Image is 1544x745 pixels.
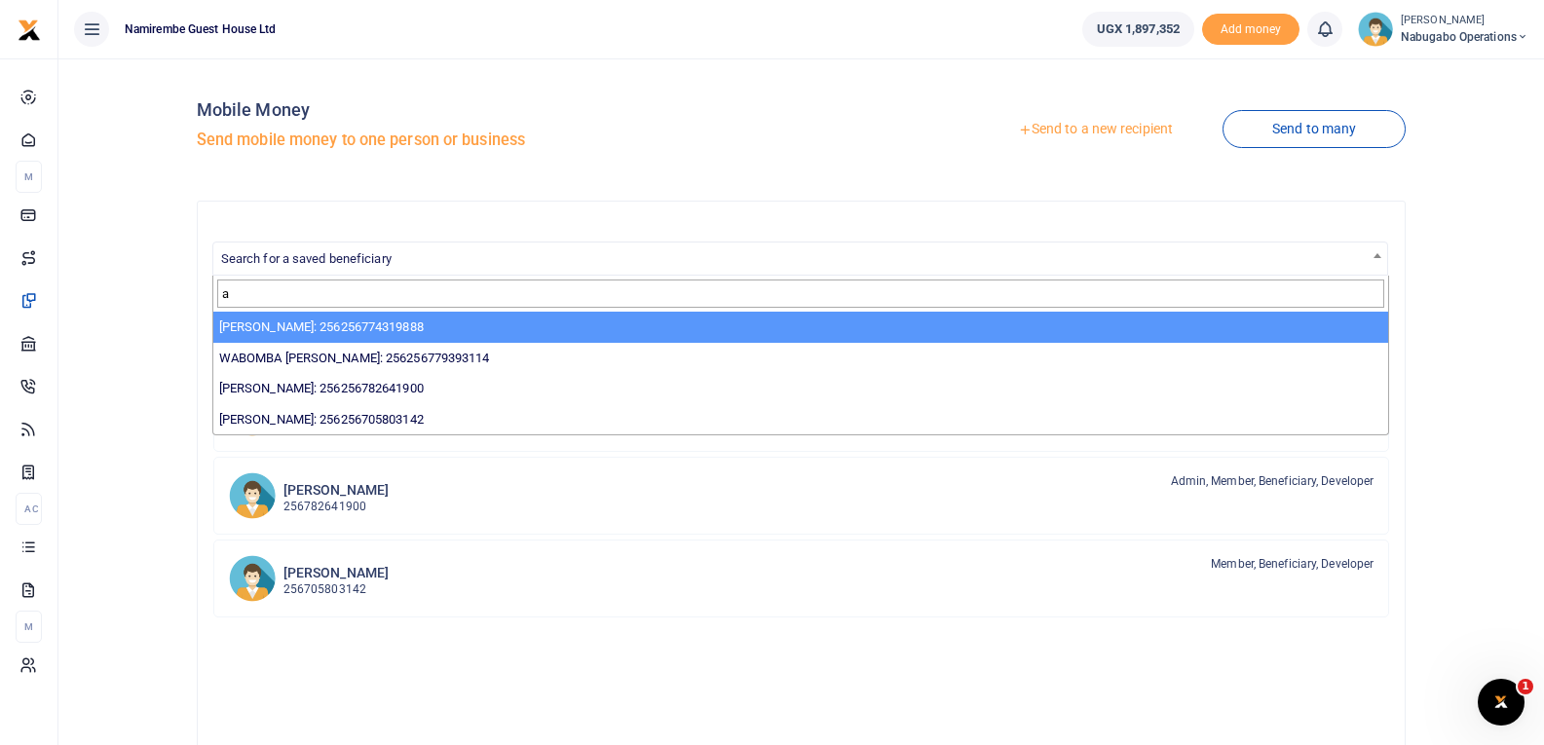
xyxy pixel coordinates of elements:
[1223,110,1406,148] a: Send to many
[283,565,389,581] h6: [PERSON_NAME]
[219,349,490,368] label: WABOMBA [PERSON_NAME]: 256256779393114
[18,19,41,42] img: logo-small
[18,21,41,36] a: logo-small logo-large logo-large
[1401,28,1528,46] span: Nabugabo operations
[1097,19,1180,39] span: UGX 1,897,352
[212,242,1389,276] span: Search for a saved beneficiary
[16,493,42,525] li: Ac
[1518,679,1533,694] span: 1
[219,410,424,429] label: [PERSON_NAME]: 256256705803142
[1401,13,1528,29] small: [PERSON_NAME]
[213,457,1390,535] a: BN [PERSON_NAME] 256782641900 Admin, Member, Beneficiary, Developer
[1202,14,1299,46] span: Add money
[1202,14,1299,46] li: Toup your wallet
[1211,555,1374,573] span: Member, Beneficiary, Developer
[283,498,389,516] p: 256782641900
[197,130,794,150] h5: Send mobile money to one person or business
[197,99,794,121] h4: Mobile Money
[1082,12,1194,47] a: UGX 1,897,352
[219,317,424,337] label: [PERSON_NAME]: 256256774319888
[221,251,392,266] span: Search for a saved beneficiary
[1202,20,1299,35] a: Add money
[283,482,389,499] h6: [PERSON_NAME]
[1358,12,1528,47] a: profile-user [PERSON_NAME] Nabugabo operations
[16,161,42,193] li: M
[1358,12,1393,47] img: profile-user
[968,112,1223,147] a: Send to a new recipient
[16,611,42,643] li: M
[213,242,1388,273] span: Search for a saved beneficiary
[229,472,276,519] img: BN
[117,20,284,38] span: Namirembe Guest House Ltd
[229,555,276,602] img: JM
[1074,12,1202,47] li: Wallet ballance
[213,540,1390,617] a: JM [PERSON_NAME] 256705803142 Member, Beneficiary, Developer
[219,379,424,398] label: [PERSON_NAME]: 256256782641900
[1478,679,1525,726] iframe: Intercom live chat
[217,279,1384,309] input: Search
[1171,472,1375,490] span: Admin, Member, Beneficiary, Developer
[283,580,389,599] p: 256705803142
